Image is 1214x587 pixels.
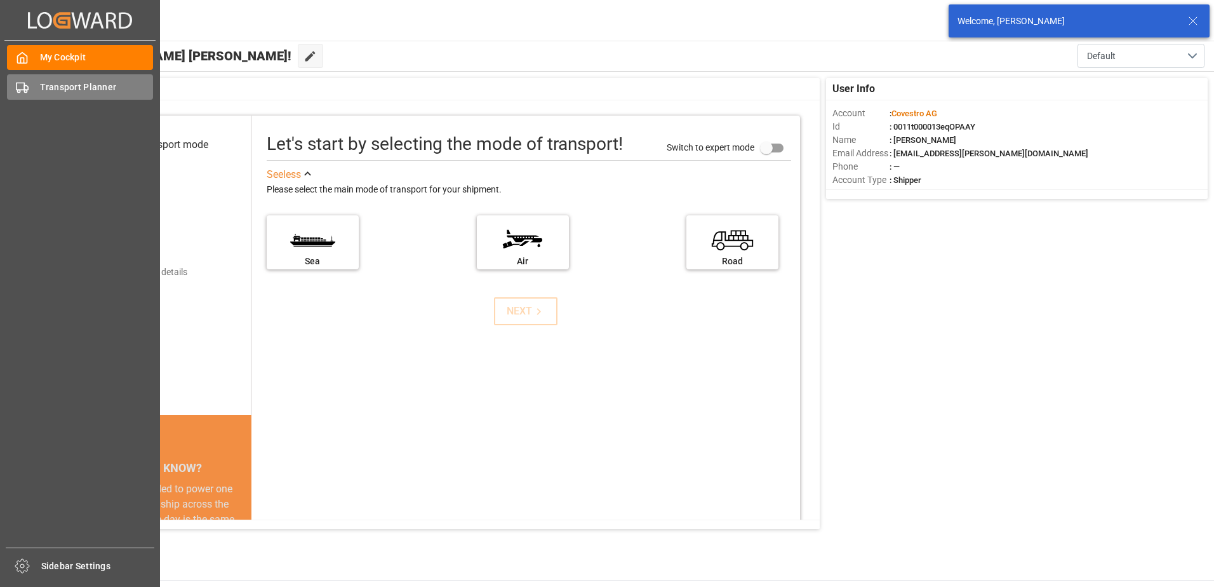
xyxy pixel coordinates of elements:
[40,81,154,94] span: Transport Planner
[832,173,890,187] span: Account Type
[667,142,754,152] span: Switch to expert mode
[1077,44,1204,68] button: open menu
[832,147,890,160] span: Email Address
[273,255,352,268] div: Sea
[890,175,921,185] span: : Shipper
[890,122,975,132] span: : 0011t000013eqOPAAY
[890,135,956,145] span: : [PERSON_NAME]
[507,304,545,319] div: NEXT
[1087,50,1116,63] span: Default
[693,255,772,268] div: Road
[832,81,875,97] span: User Info
[267,182,791,198] div: Please select the main mode of transport for your shipment.
[494,297,557,325] button: NEXT
[7,45,153,70] a: My Cockpit
[40,51,154,64] span: My Cockpit
[53,44,291,68] span: Hello [PERSON_NAME] [PERSON_NAME]!
[7,74,153,99] a: Transport Planner
[483,255,563,268] div: Air
[832,107,890,120] span: Account
[41,560,155,573] span: Sidebar Settings
[957,15,1176,28] div: Welcome, [PERSON_NAME]
[267,167,301,182] div: See less
[890,109,937,118] span: :
[832,120,890,133] span: Id
[891,109,937,118] span: Covestro AG
[108,266,187,279] div: Add shipping details
[832,160,890,173] span: Phone
[267,131,623,158] div: Let's start by selecting the mode of transport!
[890,162,900,172] span: : —
[832,133,890,147] span: Name
[890,149,1088,158] span: : [EMAIL_ADDRESS][PERSON_NAME][DOMAIN_NAME]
